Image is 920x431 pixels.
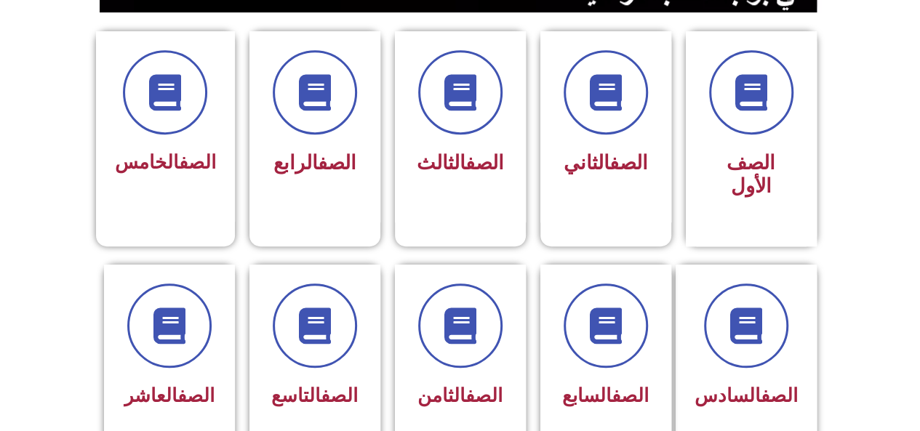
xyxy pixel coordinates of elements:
[695,384,798,406] span: السادس
[727,151,775,198] span: الصف الأول
[564,151,648,174] span: الثاني
[179,151,216,173] a: الصف
[177,384,215,406] a: الصف
[417,151,504,174] span: الثالث
[761,384,798,406] a: الصف
[465,384,503,406] a: الصف
[124,384,215,406] span: العاشر
[417,384,503,406] span: الثامن
[465,151,504,174] a: الصف
[273,151,356,174] span: الرابع
[318,151,356,174] a: الصف
[321,384,358,406] a: الصف
[271,384,358,406] span: التاسع
[609,151,648,174] a: الصف
[612,384,649,406] a: الصف
[562,384,649,406] span: السابع
[115,151,216,173] span: الخامس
